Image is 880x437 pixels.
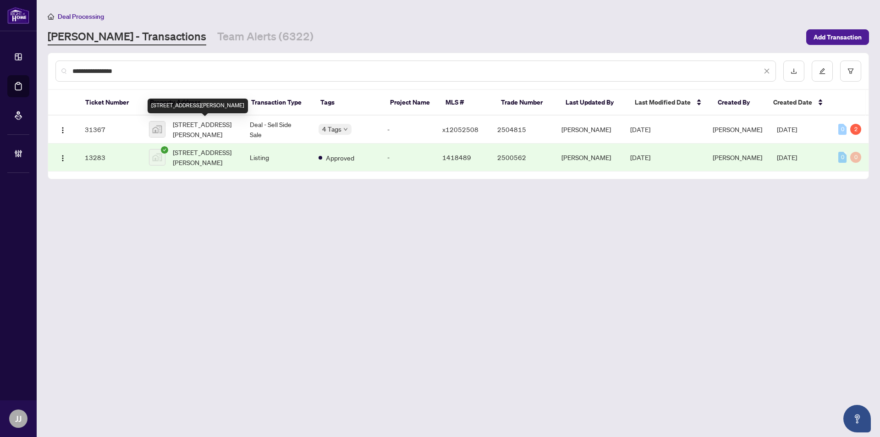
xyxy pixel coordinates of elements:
[161,146,168,154] span: check-circle
[558,90,627,116] th: Last Updated By
[77,144,142,171] td: 13283
[48,29,206,45] a: [PERSON_NAME] - Transactions
[48,13,54,20] span: home
[490,116,554,144] td: 2504815
[819,68,825,74] span: edit
[847,68,854,74] span: filter
[766,90,830,116] th: Created Date
[554,116,623,144] td: [PERSON_NAME]
[814,30,862,44] span: Add Transaction
[710,90,766,116] th: Created By
[313,90,382,116] th: Tags
[78,90,143,116] th: Ticket Number
[15,412,22,425] span: JJ
[380,116,435,144] td: -
[55,122,70,137] button: Logo
[442,125,478,133] span: x12052508
[58,12,104,21] span: Deal Processing
[149,122,165,137] img: thumbnail-img
[627,90,710,116] th: Last Modified Date
[630,125,650,133] span: [DATE]
[812,61,833,82] button: edit
[438,90,494,116] th: MLS #
[791,68,797,74] span: download
[173,147,235,167] span: [STREET_ADDRESS][PERSON_NAME]
[59,155,66,162] img: Logo
[59,127,66,134] img: Logo
[55,150,70,165] button: Logo
[383,90,438,116] th: Project Name
[783,61,804,82] button: download
[773,97,812,107] span: Created Date
[635,97,691,107] span: Last Modified Date
[7,7,29,24] img: logo
[494,90,558,116] th: Trade Number
[143,90,244,116] th: Property Address
[850,124,861,135] div: 2
[149,149,165,165] img: thumbnail-img
[838,124,847,135] div: 0
[630,153,650,161] span: [DATE]
[77,116,142,144] td: 31367
[764,68,770,74] span: close
[843,405,871,432] button: Open asap
[840,61,861,82] button: filter
[838,152,847,163] div: 0
[490,144,554,171] td: 2500562
[850,152,861,163] div: 0
[326,153,354,163] span: Approved
[442,153,471,161] span: 1418489
[242,116,311,144] td: Deal - Sell Side Sale
[806,29,869,45] button: Add Transaction
[777,153,797,161] span: [DATE]
[217,29,313,45] a: Team Alerts (6322)
[554,144,623,171] td: [PERSON_NAME]
[713,153,762,161] span: [PERSON_NAME]
[322,124,341,134] span: 4 Tags
[173,119,235,139] span: [STREET_ADDRESS][PERSON_NAME]
[343,127,348,132] span: down
[777,125,797,133] span: [DATE]
[380,144,435,171] td: -
[242,144,311,171] td: Listing
[244,90,313,116] th: Transaction Type
[713,125,762,133] span: [PERSON_NAME]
